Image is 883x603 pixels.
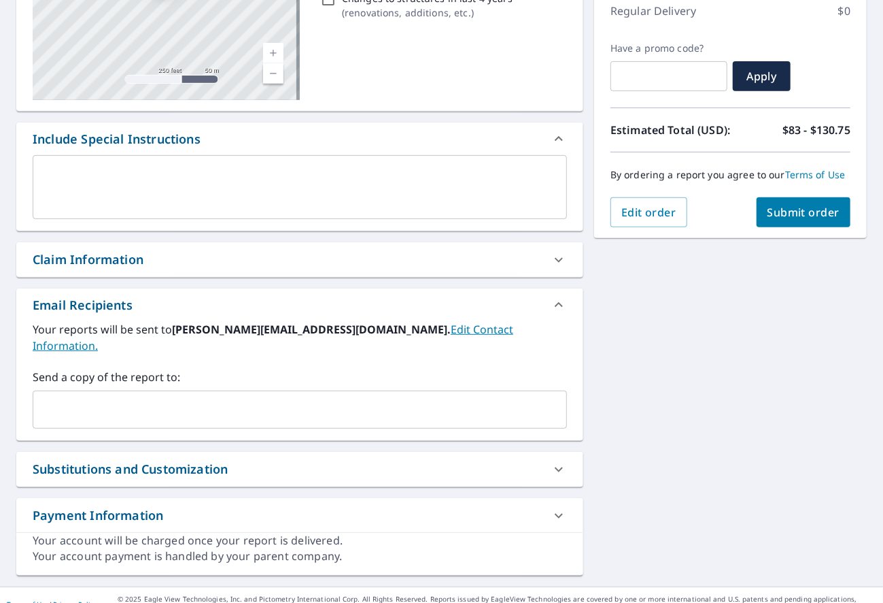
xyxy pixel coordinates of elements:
div: Payment Information [16,498,583,533]
div: Email Recipients [16,289,583,321]
p: Regular Delivery [610,3,696,19]
a: Current Level 17, Zoom Out [263,63,283,84]
span: Submit order [767,205,840,220]
div: Payment Information [33,506,163,525]
a: Current Level 17, Zoom In [263,43,283,63]
p: Estimated Total (USD): [610,122,731,138]
button: Edit order [610,197,687,227]
p: ( renovations, additions, etc. ) [342,5,513,20]
b: [PERSON_NAME][EMAIL_ADDRESS][DOMAIN_NAME]. [172,322,451,337]
a: Terms of Use [785,168,846,181]
div: Claim Information [33,250,143,269]
span: Edit order [621,205,676,220]
div: Substitutions and Customization [16,452,583,487]
label: Your reports will be sent to [33,321,567,354]
div: Substitutions and Customization [33,460,228,478]
div: Claim Information [16,242,583,277]
div: Include Special Instructions [16,123,583,155]
div: Email Recipients [33,296,133,314]
p: By ordering a report you agree to our [610,169,850,181]
label: Have a promo code? [610,42,727,54]
div: Include Special Instructions [33,130,201,148]
label: Send a copy of the report to: [33,369,567,385]
div: Your account payment is handled by your parent company. [33,549,567,564]
span: Apply [744,69,780,84]
p: $0 [838,3,850,19]
button: Apply [733,61,791,91]
div: Your account will be charged once your report is delivered. [33,533,567,549]
button: Submit order [757,197,851,227]
p: $83 - $130.75 [782,122,850,138]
